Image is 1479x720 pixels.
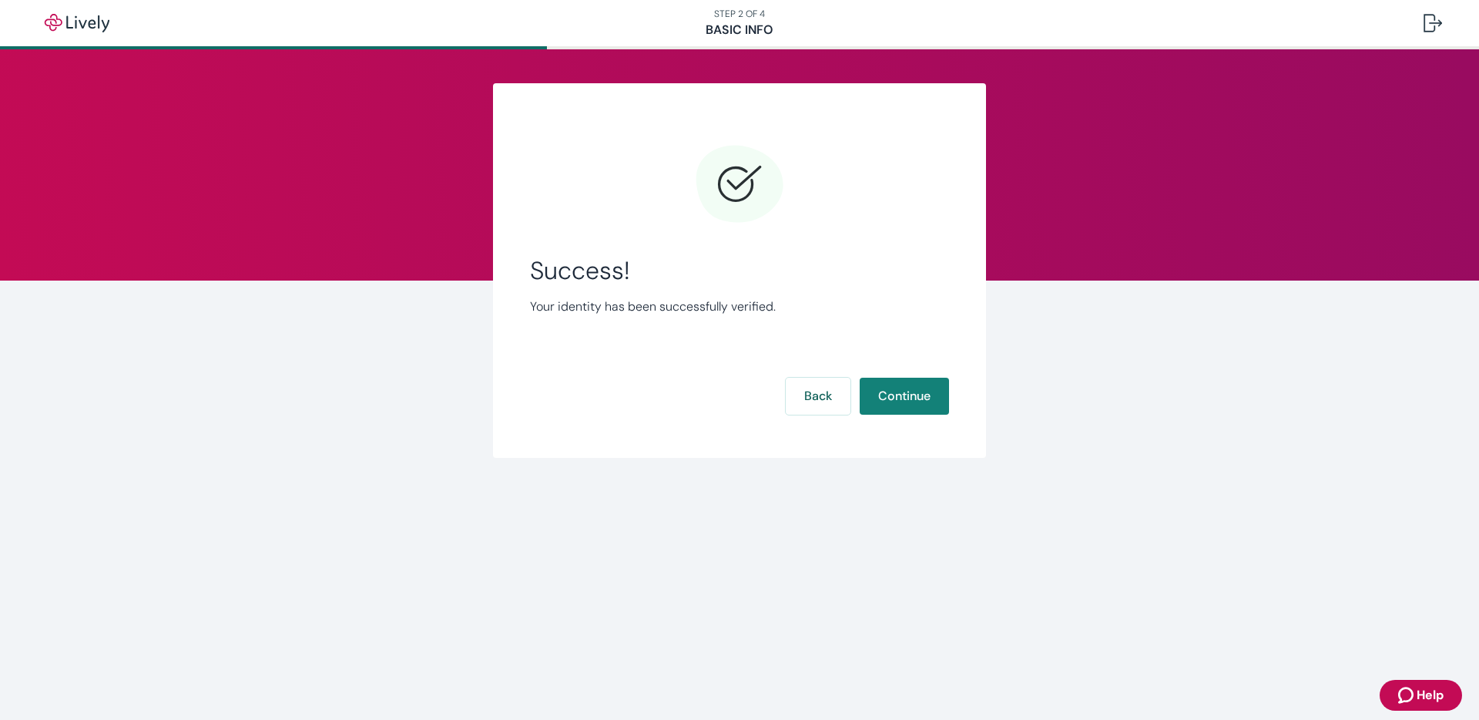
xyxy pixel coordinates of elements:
svg: Zendesk support icon [1398,686,1417,705]
svg: Checkmark icon [693,139,786,231]
span: Success! [530,256,949,285]
span: Help [1417,686,1444,705]
button: Log out [1411,5,1454,42]
img: Lively [34,14,120,32]
button: Back [786,378,850,415]
button: Continue [860,378,949,415]
button: Zendesk support iconHelp [1380,680,1462,711]
p: Your identity has been successfully verified. [530,298,949,316]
